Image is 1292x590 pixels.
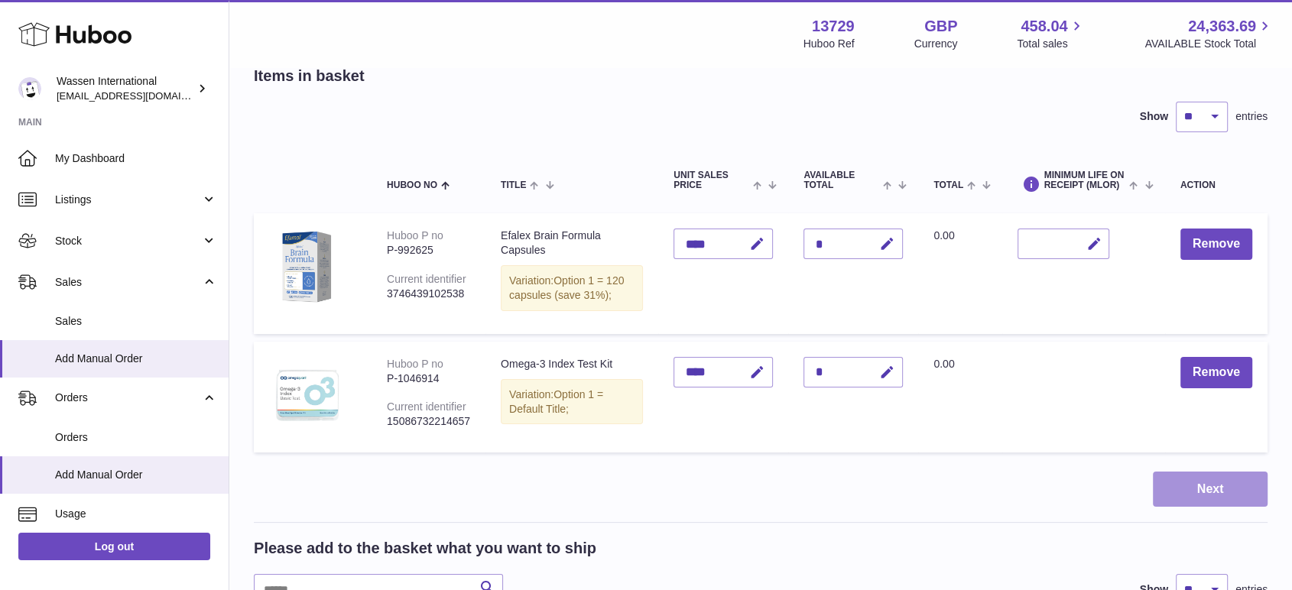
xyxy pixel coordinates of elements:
div: Current identifier [387,273,466,285]
td: Efalex Brain Formula Capsules [485,213,658,334]
strong: GBP [924,16,957,37]
span: Option 1 = 120 capsules (save 31%); [509,274,624,301]
div: Wassen International [57,74,194,103]
span: Usage [55,507,217,521]
h2: Please add to the basket what you want to ship [254,538,596,559]
strong: 13729 [812,16,855,37]
span: Add Manual Order [55,352,217,366]
a: Log out [18,533,210,560]
button: Next [1153,472,1268,507]
span: Option 1 = Default Title; [509,388,603,415]
div: Huboo P no [387,358,443,370]
span: Minimum Life On Receipt (MLOR) [1044,170,1125,190]
span: [EMAIL_ADDRESS][DOMAIN_NAME] [57,89,225,102]
div: Variation: [501,265,643,311]
td: Omega-3 Index Test Kit [485,342,658,452]
div: Current identifier [387,400,466,413]
img: Omega-3 Index Test Kit [269,357,346,433]
span: Unit Sales Price [674,170,749,190]
img: gemma.moses@wassen.com [18,77,41,100]
div: P-992625 [387,243,470,258]
div: Action [1180,180,1252,190]
span: Stock [55,234,201,248]
div: 3746439102538 [387,287,470,301]
span: Add Manual Order [55,468,217,482]
span: Orders [55,391,201,405]
span: 458.04 [1021,16,1067,37]
span: Sales [55,314,217,329]
button: Remove [1180,357,1252,388]
span: Total [933,180,963,190]
img: Efalex Brain Formula Capsules [269,229,346,305]
label: Show [1140,109,1168,124]
a: 458.04 Total sales [1017,16,1085,51]
h2: Items in basket [254,66,365,86]
span: 0.00 [933,229,954,242]
span: 0.00 [933,358,954,370]
span: Title [501,180,526,190]
div: Currency [914,37,958,51]
span: Total sales [1017,37,1085,51]
button: Remove [1180,229,1252,260]
span: My Dashboard [55,151,217,166]
a: 24,363.69 AVAILABLE Stock Total [1144,16,1274,51]
span: entries [1235,109,1268,124]
div: Variation: [501,379,643,425]
div: 15086732214657 [387,414,470,429]
span: 24,363.69 [1188,16,1256,37]
span: AVAILABLE Stock Total [1144,37,1274,51]
div: Huboo Ref [803,37,855,51]
span: AVAILABLE Total [803,170,879,190]
span: Listings [55,193,201,207]
div: P-1046914 [387,371,470,386]
div: Huboo P no [387,229,443,242]
span: Huboo no [387,180,437,190]
span: Orders [55,430,217,445]
span: Sales [55,275,201,290]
